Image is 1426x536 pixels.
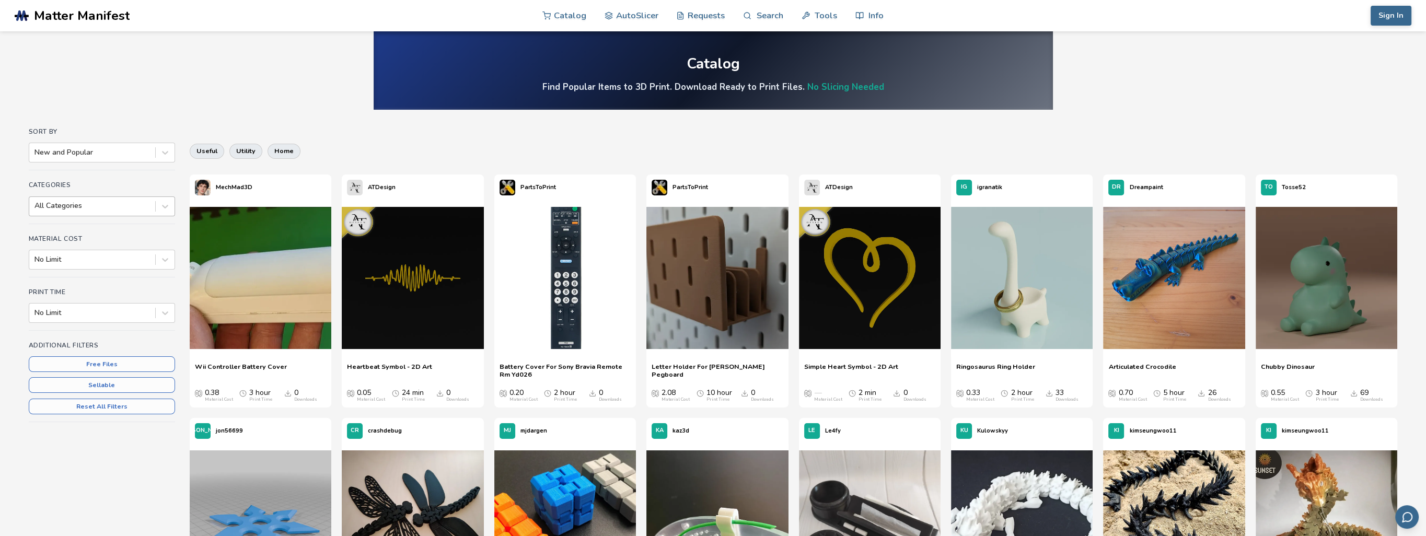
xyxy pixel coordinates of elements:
span: LE [808,427,815,434]
span: Downloads [284,389,292,397]
div: Print Time [402,397,425,402]
span: Average Cost [1261,389,1268,397]
span: Average Cost [195,389,202,397]
input: All Categories [34,202,37,210]
div: 69 [1360,389,1383,402]
div: Material Cost [966,397,994,402]
a: Ringosaurus Ring Holder [956,363,1035,378]
button: Sign In [1371,6,1411,26]
div: Print Time [1315,397,1338,402]
button: Sellable [29,377,175,393]
span: — [814,389,821,397]
div: Material Cost [1271,397,1299,402]
h4: Material Cost [29,235,175,242]
button: Free Files [29,356,175,372]
div: 2 hour [554,389,577,402]
div: Print Time [706,397,729,402]
span: Downloads [1046,389,1053,397]
span: Average Print Time [239,389,247,397]
div: 0.70 [1118,389,1146,402]
span: KU [960,427,968,434]
div: Downloads [446,397,469,402]
h4: Categories [29,181,175,189]
a: Chubby Dinosaur [1261,363,1315,378]
p: jon56699 [216,425,243,436]
span: [PERSON_NAME] [178,427,227,434]
div: Catalog [687,56,740,72]
img: PartsToPrint's profile [652,180,667,195]
div: 0.20 [509,389,538,402]
span: Average Print Time [544,389,551,397]
div: Material Cost [509,397,538,402]
a: Heartbeat Symbol - 2D Art [347,363,432,378]
div: Downloads [751,397,774,402]
img: ATDesign's profile [347,180,363,195]
span: Average Print Time [1153,389,1161,397]
button: utility [229,144,262,158]
div: 24 min [402,389,425,402]
span: Average Cost [1108,389,1116,397]
a: Simple Heart Symbol - 2D Art [804,363,898,378]
div: 0.05 [357,389,385,402]
div: Print Time [859,397,882,402]
input: New and Popular [34,148,37,157]
p: kaz3d [673,425,689,436]
div: Print Time [249,397,272,402]
span: KI [1266,427,1271,434]
span: Average Print Time [849,389,856,397]
div: Print Time [554,397,577,402]
div: Print Time [1011,397,1034,402]
p: mjdargen [520,425,547,436]
div: Downloads [1208,397,1231,402]
div: 0 [294,389,317,402]
div: 2 hour [1011,389,1034,402]
a: Wii Controller Battery Cover [195,363,287,378]
span: Downloads [436,389,444,397]
img: MechMad3D's profile [195,180,211,195]
span: Battery Cover For Sony Bravia Remote Rm Yd026 [500,363,631,378]
input: No Limit [34,255,37,264]
span: Matter Manifest [34,8,130,23]
p: Dreampaint [1129,182,1163,193]
span: DR [1112,184,1121,191]
a: PartsToPrint's profilePartsToPrint [494,174,561,201]
p: kimseungwoo11 [1129,425,1176,436]
div: 5 hour [1163,389,1186,402]
p: PartsToPrint [673,182,708,193]
div: 0.33 [966,389,994,402]
span: Average Print Time [1305,389,1313,397]
p: ATDesign [368,182,396,193]
p: Tosse52 [1282,182,1306,193]
button: home [268,144,300,158]
h4: Additional Filters [29,342,175,349]
p: Kulowskyy [977,425,1008,436]
p: crashdebug [368,425,402,436]
div: Downloads [599,397,622,402]
div: 0.55 [1271,389,1299,402]
div: 26 [1208,389,1231,402]
div: 0 [599,389,622,402]
span: Average Cost [652,389,659,397]
span: Average Print Time [697,389,704,397]
button: Send feedback via email [1395,505,1419,529]
a: ATDesign's profileATDesign [799,174,858,201]
p: igranatik [977,182,1002,193]
span: Downloads [1198,389,1205,397]
span: KI [1114,427,1119,434]
div: Downloads [903,397,926,402]
div: 10 hour [706,389,732,402]
div: Material Cost [814,397,842,402]
span: Downloads [741,389,748,397]
div: 3 hour [249,389,272,402]
span: CR [351,427,359,434]
a: MechMad3D's profileMechMad3D [190,174,258,201]
span: Downloads [589,389,596,397]
a: No Slicing Needed [807,81,884,93]
a: Letter Holder For [PERSON_NAME] Pegboard [652,363,783,378]
span: Average Print Time [392,389,399,397]
span: KA [656,427,664,434]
